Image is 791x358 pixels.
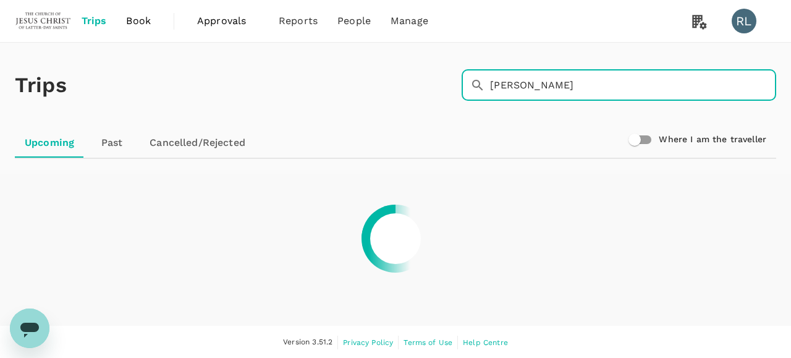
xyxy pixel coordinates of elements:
a: Past [84,128,140,158]
span: People [337,14,371,28]
a: Help Centre [463,336,508,349]
div: RL [732,9,756,33]
h1: Trips [15,43,67,128]
span: Privacy Policy [343,338,393,347]
span: Manage [391,14,428,28]
span: Trips [82,14,107,28]
a: Privacy Policy [343,336,393,349]
img: The Malaysian Church of Jesus Christ of Latter-day Saints [15,7,72,35]
a: Cancelled/Rejected [140,128,255,158]
span: Help Centre [463,338,508,347]
span: Approvals [197,14,259,28]
input: Search by travellers, trips, or destination, label, team [490,70,776,101]
span: Book [126,14,151,28]
iframe: Button to launch messaging window [10,309,49,348]
span: Reports [279,14,318,28]
span: Terms of Use [404,338,452,347]
h6: Where I am the traveller [659,133,766,147]
a: Upcoming [15,128,84,158]
span: Version 3.51.2 [283,336,332,349]
a: Terms of Use [404,336,452,349]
